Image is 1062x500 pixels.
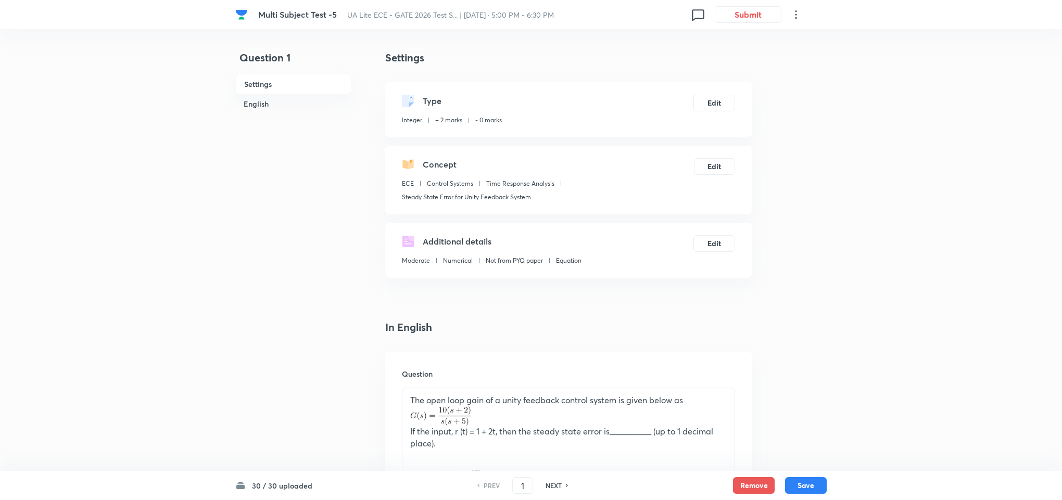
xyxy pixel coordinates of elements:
img: questionConcept.svg [402,158,414,171]
button: Remove [733,477,775,494]
p: Control Systems [427,179,473,188]
button: Edit [694,158,735,175]
h4: Question 1 [235,50,352,74]
span: Multi Subject Test -5 [258,9,337,20]
p: + 2 marks [435,116,462,125]
a: Company Logo [235,8,250,21]
h6: 30 / 30 uploaded [252,480,312,491]
p: If the input, r (t) = 1 + 2t, then the steady state error is__________ (up to 1 decimal place). [410,426,727,449]
h6: English [235,94,352,113]
img: G(s)=\frac{10(s+2)}{s(s+5)} [410,406,471,426]
h5: Additional details [423,235,491,248]
h4: In English [385,319,752,335]
p: Integer [402,116,422,125]
p: Not from PYQ paper [486,256,543,265]
h6: Settings [235,74,352,94]
h5: Type [423,95,441,107]
p: Moderate [402,256,430,265]
p: ECE [402,179,414,188]
h5: Concept [423,158,457,171]
p: Equation [556,256,581,265]
span: UA Lite ECE - GATE 2026 Test S... | [DATE] · 5:00 PM - 6:30 PM [347,10,554,20]
img: questionType.svg [402,95,414,107]
button: Edit [693,95,735,111]
button: Submit [715,6,781,23]
p: The open loop gain of a unity feedback control system is given below as [410,394,727,406]
h6: NEXT [546,481,562,490]
h6: Question [402,368,735,379]
h4: Settings [385,50,752,66]
p: Numerical [443,256,473,265]
button: Edit [693,235,735,252]
p: Time Response Analysis [486,179,554,188]
p: Steady State Error for Unity Feedback System [402,193,531,202]
p: - 0 marks [475,116,502,125]
img: Company Logo [235,8,248,21]
img: questionDetails.svg [402,235,414,248]
h6: PREV [484,481,500,490]
button: Save [785,477,827,494]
